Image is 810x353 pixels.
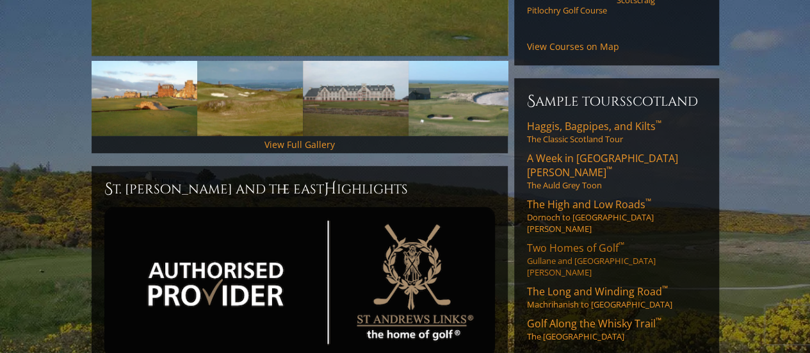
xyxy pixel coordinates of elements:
[527,316,706,342] a: Golf Along the Whisky Trail™The [GEOGRAPHIC_DATA]
[527,241,706,278] a: Two Homes of Golf™Gullane and [GEOGRAPHIC_DATA][PERSON_NAME]
[619,240,624,250] sup: ™
[324,179,337,199] span: H
[527,119,706,145] a: Haggis, Bagpipes, and Kilts™The Classic Scotland Tour
[662,283,668,294] sup: ™
[527,284,668,299] span: The Long and Winding Road
[656,118,661,129] sup: ™
[656,315,661,326] sup: ™
[527,284,706,310] a: The Long and Winding Road™Machrihanish to [GEOGRAPHIC_DATA]
[606,164,612,175] sup: ™
[527,91,706,111] h6: Sample ToursScotland
[527,151,678,179] span: A Week in [GEOGRAPHIC_DATA][PERSON_NAME]
[527,197,651,211] span: The High and Low Roads
[527,119,661,133] span: Haggis, Bagpipes, and Kilts
[645,196,651,207] sup: ™
[527,241,624,255] span: Two Homes of Golf
[527,5,608,15] a: Pitlochry Golf Course
[527,151,706,191] a: A Week in [GEOGRAPHIC_DATA][PERSON_NAME]™The Auld Grey Toon
[264,138,335,151] a: View Full Gallery
[527,197,706,234] a: The High and Low Roads™Dornoch to [GEOGRAPHIC_DATA][PERSON_NAME]
[527,316,661,331] span: Golf Along the Whisky Trail
[104,179,495,199] h2: St. [PERSON_NAME] and the East ighlights
[527,40,619,53] a: View Courses on Map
